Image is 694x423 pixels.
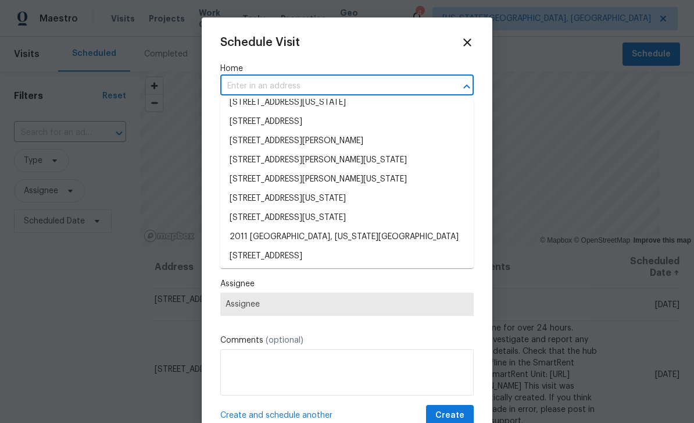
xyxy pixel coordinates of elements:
li: [STREET_ADDRESS][PERSON_NAME] [220,131,474,151]
li: [STREET_ADDRESS][US_STATE] [220,93,474,112]
li: [STREET_ADDRESS] [220,112,474,131]
li: [STREET_ADDRESS][US_STATE] [220,208,474,228]
li: 2011 [GEOGRAPHIC_DATA], [US_STATE][GEOGRAPHIC_DATA] [220,228,474,247]
li: [STREET_ADDRESS] [220,247,474,266]
span: (optional) [266,336,303,344]
li: [STREET_ADDRESS][PERSON_NAME][US_STATE] [220,151,474,170]
label: Comments [220,335,474,346]
li: [STREET_ADDRESS][US_STATE] [220,189,474,208]
button: Close [459,79,475,95]
span: Create [435,408,464,423]
li: [STREET_ADDRESS][PERSON_NAME][US_STATE] [220,170,474,189]
label: Home [220,63,474,74]
span: Close [461,36,474,49]
label: Assignee [220,278,474,290]
span: Assignee [226,300,468,309]
span: Schedule Visit [220,37,300,48]
li: [STREET_ADDRESS][US_STATE] [220,266,474,285]
input: Enter in an address [220,77,441,95]
span: Create and schedule another [220,410,332,421]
